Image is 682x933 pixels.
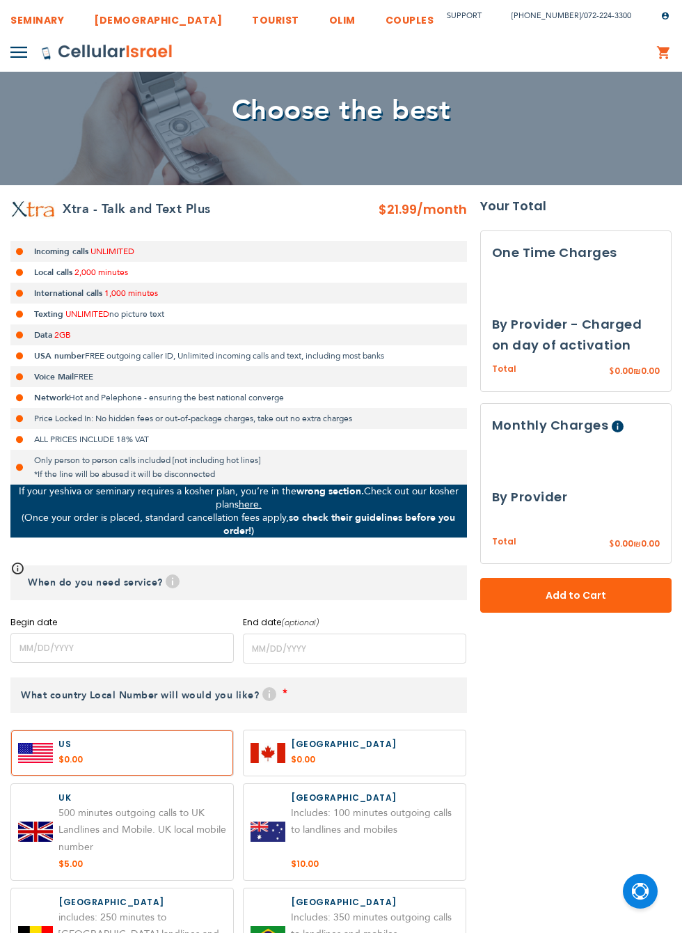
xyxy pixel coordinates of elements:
label: End date [243,617,466,628]
a: 072-224-3300 [584,10,631,21]
li: Only person to person calls included [not including hot lines] *If the line will be abused it wil... [10,450,467,485]
button: Add to Cart [480,578,672,613]
a: COUPLES [386,3,434,29]
span: Add to Cart [526,588,626,603]
span: $ [609,538,614,551]
strong: Data [34,329,52,340]
span: $ [609,366,614,378]
a: Support [447,10,482,21]
span: Total [492,363,516,376]
h2: Xtra - Talk and Text Plus [63,199,211,220]
a: OLIM [329,3,356,29]
span: ₪ [633,538,641,551]
strong: Voice Mail [34,371,74,382]
img: Xtra - Talk and Text Plus [10,201,56,219]
span: ₪ [633,366,641,378]
strong: Texting [34,308,63,320]
strong: so check their guidelines before you order!) [223,511,456,538]
label: Begin date [10,617,234,627]
span: 0.00 [614,365,633,377]
span: 1,000 minutes [104,288,158,299]
span: Help [262,687,276,701]
li: ALL PRICES INCLUDE 18% VAT [10,429,467,450]
a: [PHONE_NUMBER] [511,10,581,21]
span: Help [166,574,180,588]
span: Help [612,421,624,432]
span: Total [492,535,516,549]
strong: Your Total [480,196,672,217]
h3: When do you need service? [10,565,467,600]
span: 0.00 [641,365,660,377]
span: 2,000 minutes [74,267,128,278]
strong: Local calls [34,267,72,278]
strong: Incoming calls [34,246,88,257]
a: SEMINARY [10,3,64,29]
a: [DEMOGRAPHIC_DATA] [94,3,222,29]
a: here. [239,498,262,511]
strong: wrong section. [296,485,364,498]
img: Toggle Menu [10,47,27,58]
input: MM/DD/YYYY [243,634,466,664]
li: Price Locked In: No hidden fees or out-of-package charges, take out no extra charges [10,408,467,429]
img: Cellular Israel Logo [41,44,173,61]
i: (optional) [281,617,319,628]
span: What country Local Number will would you like? [21,689,259,702]
span: Hot and Pelephone - ensuring the best national converge [69,392,284,403]
h3: By Provider - Charged on day of activation [492,314,660,356]
span: FREE outgoing caller ID, Unlimited incoming calls and text, including most banks [85,350,384,361]
span: /month [417,199,467,220]
a: TOURIST [252,3,299,29]
span: $21.99 [379,201,417,218]
strong: Network [34,392,69,403]
span: no picture text [109,308,164,320]
input: MM/DD/YYYY [10,633,234,663]
strong: USA number [34,350,85,361]
h3: One Time Charges [492,242,660,263]
h3: By Provider [492,487,660,508]
li: / [498,6,631,26]
span: UNLIMITED [65,308,109,320]
span: 2GB [54,329,71,340]
span: UNLIMITED [90,246,134,257]
p: If your yeshiva or seminary requires a kosher plan, you’re in the Check out our kosher plans (Onc... [10,485,467,538]
span: 0.00 [641,538,660,549]
strong: International calls [34,288,102,299]
span: 0.00 [614,538,633,549]
span: Choose the best [232,91,451,130]
span: FREE [74,371,93,382]
span: Monthly Charges [492,416,609,434]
